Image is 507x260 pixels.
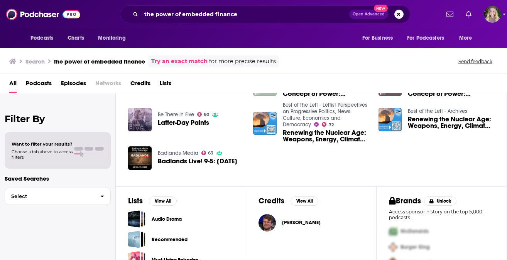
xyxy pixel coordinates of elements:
[362,33,393,44] span: For Business
[63,31,89,45] a: Charts
[456,58,495,65] button: Send feedback
[5,194,94,199] span: Select
[374,5,388,12] span: New
[151,57,208,66] a: Try an exact match
[424,196,457,206] button: Unlock
[291,196,318,206] button: View All
[389,196,421,206] h2: Brands
[128,210,145,228] a: Audio Drama
[128,146,152,170] img: Badlands Live! 9-5: April 17, 2025
[463,8,475,21] a: Show notifications dropdown
[158,111,194,118] a: Be There in Five
[253,112,277,135] img: Renewing the Nuclear Age: Weapons, Energy, Climate Mitigation, and Risk
[484,6,501,23] button: Show profile menu
[401,228,429,235] span: McDonalds
[204,113,209,116] span: 60
[389,209,494,220] p: Access sponsor history on the top 5,000 podcasts.
[459,33,472,44] span: More
[95,77,121,93] span: Networks
[25,58,45,65] h3: Search
[93,31,135,45] button: open menu
[128,196,177,206] a: ListsView All
[357,31,402,45] button: open menu
[329,123,334,127] span: 72
[54,58,145,65] h3: the power of embedded finance
[209,57,276,66] span: for more precise results
[68,33,84,44] span: Charts
[160,77,171,93] a: Lists
[130,77,150,93] a: Credits
[158,158,237,164] a: Badlands Live! 9-5: April 17, 2025
[158,158,237,164] span: Badlands Live! 9-5: [DATE]
[26,77,52,93] a: Podcasts
[12,149,73,160] span: Choose a tab above to access filters.
[349,10,388,19] button: Open AdvancedNew
[322,122,334,127] a: 72
[484,6,501,23] img: User Profile
[5,113,111,124] h2: Filter By
[208,151,213,155] span: 63
[5,175,111,182] p: Saved Searches
[259,210,364,235] button: Caleb MelbyCaleb Melby
[454,31,482,45] button: open menu
[379,108,402,131] img: Renewing the Nuclear Age: Weapons, Energy, Climate Mitigation, and Risk
[98,33,125,44] span: Monitoring
[408,108,467,114] a: Best of the Left - Archives
[152,215,182,223] a: Audio Drama
[128,196,143,206] h2: Lists
[283,102,367,128] a: Best of the Left - Leftist Perspectives on Progressive Politics, News, Culture, Economics and Dem...
[197,112,210,117] a: 60
[128,231,145,248] a: Recommended
[201,151,214,155] a: 63
[120,5,410,23] div: Search podcasts, credits, & more...
[443,8,456,21] a: Show notifications dropdown
[401,244,430,250] span: Burger King
[158,150,198,156] a: Badlands Media
[386,239,401,255] img: Second Pro Logo
[259,196,284,206] h2: Credits
[259,214,276,231] img: Caleb Melby
[408,116,494,129] a: Renewing the Nuclear Age: Weapons, Energy, Climate Mitigation, and Risk
[152,235,188,244] a: Recommended
[149,196,177,206] button: View All
[128,108,152,131] img: Latter-Day Paints
[484,6,501,23] span: Logged in as lauren19365
[282,220,321,226] a: Caleb Melby
[6,7,80,22] img: Podchaser - Follow, Share and Rate Podcasts
[282,220,321,226] span: [PERSON_NAME]
[402,31,455,45] button: open menu
[158,119,209,126] a: Latter-Day Paints
[61,77,86,93] a: Episodes
[386,223,401,239] img: First Pro Logo
[259,196,318,206] a: CreditsView All
[30,33,53,44] span: Podcasts
[9,77,17,93] a: All
[5,188,111,205] button: Select
[407,33,444,44] span: For Podcasters
[12,141,73,147] span: Want to filter your results?
[25,31,63,45] button: open menu
[141,8,349,20] input: Search podcasts, credits, & more...
[353,12,385,16] span: Open Advanced
[283,129,369,143] a: Renewing the Nuclear Age: Weapons, Energy, Climate Mitigation, and Risk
